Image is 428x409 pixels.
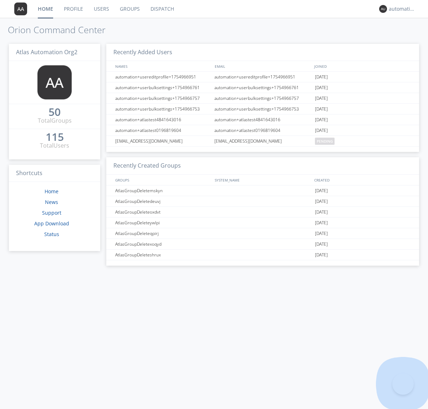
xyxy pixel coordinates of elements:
div: NAMES [113,61,211,71]
a: AtlasGroupDeleteoxdvt[DATE] [106,207,419,218]
div: [EMAIL_ADDRESS][DOMAIN_NAME] [213,136,313,146]
span: [DATE] [315,104,328,114]
div: 50 [49,108,61,116]
h3: Shortcuts [9,165,100,182]
a: AtlasGroupDeletemskyn[DATE] [106,185,419,196]
div: automation+usereditprofile+1754966951 [213,72,313,82]
div: automation+userbulksettings+1754966761 [113,82,212,93]
span: Atlas Automation Org2 [16,48,77,56]
div: AtlasGroupDeletexoqyd [113,239,212,249]
div: automation+atlastest4841643016 [113,114,212,125]
a: News [45,199,58,205]
div: automation+userbulksettings+1754966761 [213,82,313,93]
span: [DATE] [315,250,328,260]
div: AtlasGroupDeleteywlpi [113,218,212,228]
a: AtlasGroupDeletexoqyd[DATE] [106,239,419,250]
h3: Recently Added Users [106,44,419,61]
div: automation+atlastest0196819604 [213,125,313,136]
a: AtlasGroupDeleteshrux[DATE] [106,250,419,260]
div: JOINED [312,61,412,71]
span: [DATE] [315,218,328,228]
div: GROUPS [113,175,211,185]
span: [DATE] [315,185,328,196]
div: Total Groups [38,117,72,125]
span: [DATE] [315,125,328,136]
img: 373638.png [379,5,387,13]
div: automation+userbulksettings+1754966757 [113,93,212,103]
a: AtlasGroupDeleteywlpi[DATE] [106,218,419,228]
div: EMAIL [213,61,312,71]
span: [DATE] [315,72,328,82]
div: automation+usereditprofile+1754966951 [113,72,212,82]
a: App Download [34,220,69,227]
span: [DATE] [315,239,328,250]
img: 373638.png [37,65,72,99]
div: [EMAIL_ADDRESS][DOMAIN_NAME] [113,136,212,146]
div: automation+atlas+english0002+org2 [389,5,416,12]
div: automation+userbulksettings+1754966757 [213,93,313,103]
div: AtlasGroupDeleteshrux [113,250,212,260]
a: 50 [49,108,61,117]
div: automation+userbulksettings+1754966753 [213,104,313,114]
span: [DATE] [315,228,328,239]
div: CREATED [312,175,412,185]
div: AtlasGroupDeleteoxdvt [113,207,212,217]
a: Support [42,209,61,216]
a: Status [44,231,59,237]
div: automation+atlastest4841643016 [213,114,313,125]
div: 115 [46,133,64,140]
img: 373638.png [14,2,27,15]
a: automation+userbulksettings+1754966753automation+userbulksettings+1754966753[DATE] [106,104,419,114]
a: 115 [46,133,64,142]
div: automation+atlastest0196819604 [113,125,212,136]
div: AtlasGroupDeletemskyn [113,185,212,196]
a: AtlasGroupDeleteqpirj[DATE] [106,228,419,239]
div: AtlasGroupDeleteqpirj [113,228,212,239]
div: AtlasGroupDeletedeuvj [113,196,212,206]
a: automation+usereditprofile+1754966951automation+usereditprofile+1754966951[DATE] [106,72,419,82]
span: [DATE] [315,82,328,93]
span: [DATE] [315,114,328,125]
a: automation+atlastest0196819604automation+atlastest0196819604[DATE] [106,125,419,136]
a: automation+userbulksettings+1754966757automation+userbulksettings+1754966757[DATE] [106,93,419,104]
a: [EMAIL_ADDRESS][DOMAIN_NAME][EMAIL_ADDRESS][DOMAIN_NAME]pending [106,136,419,147]
a: AtlasGroupDeletedeuvj[DATE] [106,196,419,207]
a: automation+userbulksettings+1754966761automation+userbulksettings+1754966761[DATE] [106,82,419,93]
a: Home [45,188,58,195]
div: automation+userbulksettings+1754966753 [113,104,212,114]
span: [DATE] [315,207,328,218]
span: [DATE] [315,196,328,207]
span: pending [315,138,335,145]
div: Total Users [40,142,69,150]
a: automation+atlastest4841643016automation+atlastest4841643016[DATE] [106,114,419,125]
h3: Recently Created Groups [106,157,419,175]
iframe: Toggle Customer Support [392,373,414,395]
div: SYSTEM_NAME [213,175,312,185]
span: [DATE] [315,93,328,104]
